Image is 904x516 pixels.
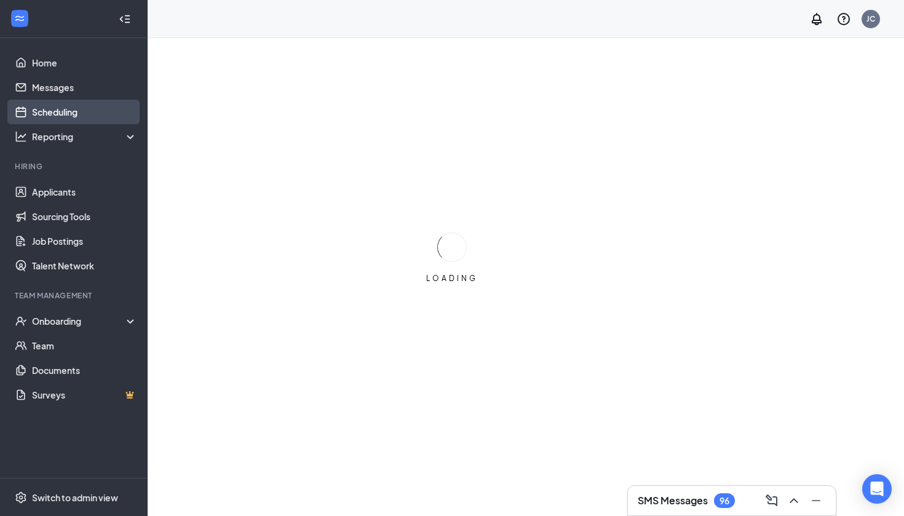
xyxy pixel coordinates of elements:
[809,12,824,26] svg: Notifications
[32,253,137,278] a: Talent Network
[806,491,826,510] button: Minimize
[787,493,801,508] svg: ChevronUp
[764,493,779,508] svg: ComposeMessage
[15,161,135,172] div: Hiring
[32,491,118,504] div: Switch to admin view
[32,229,137,253] a: Job Postings
[15,491,27,504] svg: Settings
[32,358,137,383] a: Documents
[638,494,708,507] h3: SMS Messages
[15,130,27,143] svg: Analysis
[32,100,137,124] a: Scheduling
[32,130,138,143] div: Reporting
[32,383,137,407] a: SurveysCrown
[32,180,137,204] a: Applicants
[32,75,137,100] a: Messages
[862,474,892,504] div: Open Intercom Messenger
[421,273,483,284] div: LOADING
[720,496,729,506] div: 96
[15,290,135,301] div: Team Management
[32,315,127,327] div: Onboarding
[866,14,875,24] div: JC
[809,493,823,508] svg: Minimize
[32,50,137,75] a: Home
[119,13,131,25] svg: Collapse
[762,491,782,510] button: ComposeMessage
[15,315,27,327] svg: UserCheck
[32,204,137,229] a: Sourcing Tools
[784,491,804,510] button: ChevronUp
[14,12,26,25] svg: WorkstreamLogo
[32,333,137,358] a: Team
[836,12,851,26] svg: QuestionInfo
